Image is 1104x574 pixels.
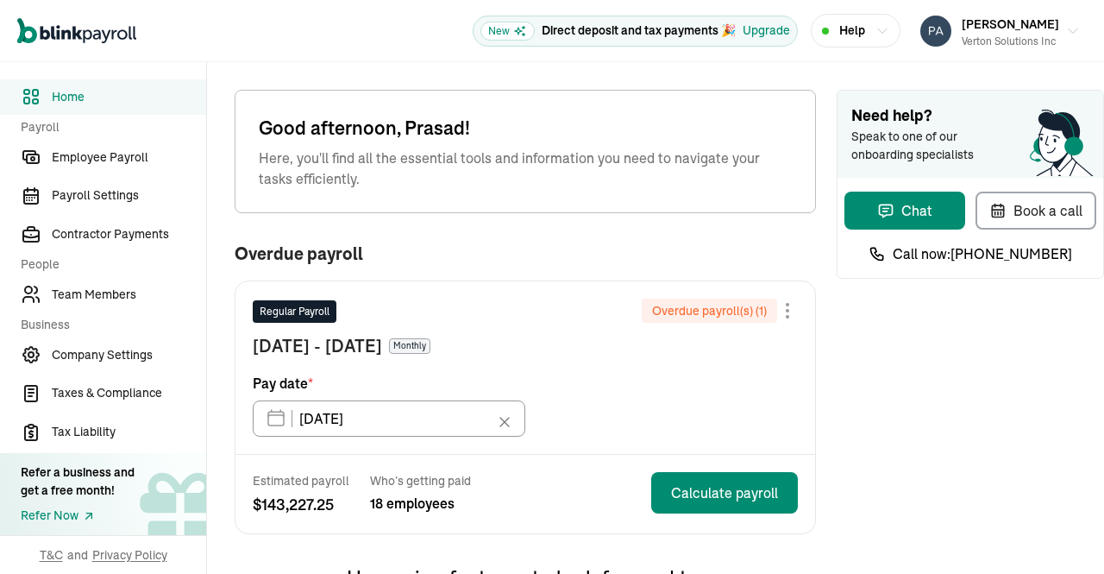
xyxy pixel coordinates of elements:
span: Who’s getting paid [370,472,471,489]
span: Good afternoon, Prasad! [259,114,792,142]
span: T&C [40,546,63,564]
span: Home [52,88,206,106]
span: Here, you'll find all the essential tools and information you need to navigate your tasks efficie... [259,148,792,189]
span: Monthly [389,338,430,354]
input: XX/XX/XX [253,401,525,437]
span: Privacy Policy [92,546,167,564]
div: Verton Solutions Inc [962,34,1059,49]
span: $ 143,227.25 [253,493,349,516]
button: Book a call [975,192,1096,230]
span: Need help? [851,104,1089,128]
a: Refer Now [21,507,135,525]
button: Calculate payroll [651,472,798,514]
nav: Global [17,6,136,56]
span: Call now: [PHONE_NUMBER] [893,243,1072,264]
span: Overdue payroll(s) ( 1 ) [652,302,767,319]
span: [DATE] - [DATE] [253,333,382,359]
span: Pay date [253,373,313,394]
span: Speak to one of our onboarding specialists [851,128,998,164]
span: Regular Payroll [260,304,329,319]
span: Company Settings [52,346,206,364]
button: Chat [844,192,965,230]
div: Refer a business and get a free month! [21,464,135,500]
span: Tax Liability [52,423,206,441]
span: [PERSON_NAME] [962,16,1059,32]
span: 18 employees [370,493,471,514]
span: Employee Payroll [52,148,206,167]
span: Business [21,316,196,334]
span: Overdue payroll [235,244,363,263]
iframe: Chat Widget [1018,491,1104,574]
span: New [480,22,535,41]
div: Book a call [989,200,1082,221]
button: [PERSON_NAME]Verton Solutions Inc [913,9,1087,53]
span: Taxes & Compliance [52,384,206,402]
div: Chat [877,200,932,221]
button: Help [811,14,900,47]
span: Payroll [21,118,196,136]
p: Direct deposit and tax payments 🎉 [542,22,736,40]
button: Upgrade [743,22,790,40]
span: Estimated payroll [253,472,349,489]
span: Contractor Payments [52,225,206,243]
span: People [21,255,196,274]
span: Help [839,22,865,40]
span: Payroll Settings [52,186,206,205]
span: Team Members [52,286,206,304]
